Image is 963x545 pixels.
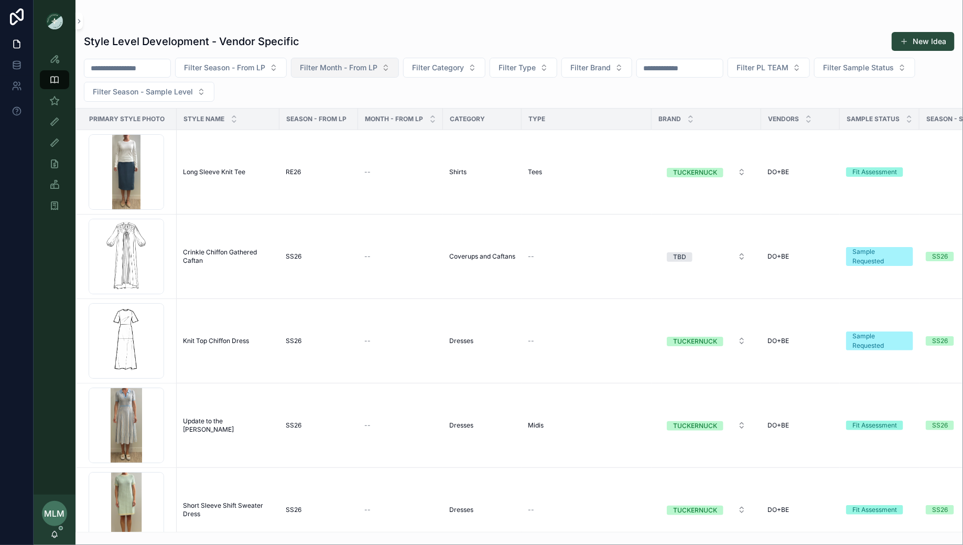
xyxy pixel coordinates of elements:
a: Crinkle Chiffon Gathered Caftan [183,248,273,265]
a: SS26 [286,337,352,345]
img: App logo [46,13,63,29]
span: Dresses [449,506,473,514]
span: SS26 [286,421,301,430]
span: -- [528,337,534,345]
div: SS26 [932,421,948,430]
a: RE26 [286,168,352,176]
a: Dresses [449,421,515,430]
a: -- [528,252,645,261]
div: SS26 [932,505,948,515]
a: Long Sleeve Knit Tee [183,168,273,176]
a: Select Button [658,162,755,182]
button: Select Button [658,416,754,435]
a: -- [364,252,437,261]
a: Dresses [449,506,515,514]
a: Fit Assessment [846,505,913,515]
a: Select Button [658,415,755,435]
a: Knit Top Chiffon Dress [183,337,273,345]
span: SS26 [286,506,301,514]
span: Type [528,115,545,123]
span: Filter Type [499,62,536,73]
a: Sample Requested [846,247,913,266]
div: TUCKERNUCK [673,337,717,346]
a: SS26 [286,421,352,430]
button: Select Button [403,58,485,78]
div: TUCKERNUCK [673,506,717,515]
span: DO+BE [767,506,789,514]
span: Filter Season - Sample Level [93,87,193,97]
span: Dresses [449,421,473,430]
a: Dresses [449,337,515,345]
a: Tees [528,168,645,176]
span: DO+BE [767,168,789,176]
div: Sample Requested [852,332,907,350]
a: Fit Assessment [846,167,913,177]
span: SS26 [286,337,301,345]
div: TUCKERNUCK [673,421,717,431]
span: RE26 [286,168,301,176]
a: SS26 [286,506,352,514]
span: Filter Season - From LP [184,62,265,73]
a: Update to the [PERSON_NAME] [183,417,273,434]
span: -- [528,506,534,514]
a: Coverups and Caftans [449,252,515,261]
span: DO+BE [767,252,789,261]
button: Select Button [490,58,557,78]
button: Select Button [728,58,810,78]
a: -- [364,421,437,430]
div: TBD [673,252,686,262]
h1: Style Level Development - Vendor Specific [84,34,299,49]
a: -- [528,337,645,345]
div: scrollable content [34,42,75,229]
a: Short Sleeve Shift Sweater Dress [183,501,273,518]
span: Tees [528,168,542,176]
span: Month - From LP [365,115,423,123]
span: -- [364,252,371,261]
span: Style Name [183,115,224,123]
span: SS26 [286,252,301,261]
a: -- [364,337,437,345]
div: SS26 [932,252,948,261]
span: Season - From LP [286,115,347,123]
span: Category [450,115,485,123]
span: Shirts [449,168,467,176]
div: TUCKERNUCK [673,168,717,177]
span: Filter Month - From LP [300,62,377,73]
button: Select Button [175,58,287,78]
span: Long Sleeve Knit Tee [183,168,245,176]
a: DO+BE [767,337,834,345]
button: Select Button [291,58,399,78]
button: Select Button [814,58,915,78]
button: New Idea [892,32,955,51]
a: Select Button [658,500,755,520]
span: Filter Category [412,62,464,73]
span: Sample Status [847,115,900,123]
span: Primary Style Photo [89,115,165,123]
a: SS26 [286,252,352,261]
span: Filter Brand [570,62,611,73]
span: Filter PL TEAM [737,62,788,73]
span: Brand [658,115,681,123]
span: -- [528,252,534,261]
button: Select Button [658,247,754,266]
span: DO+BE [767,337,789,345]
span: -- [364,337,371,345]
span: Knit Top Chiffon Dress [183,337,249,345]
a: DO+BE [767,506,834,514]
button: Select Button [658,332,754,350]
a: Sample Requested [846,332,913,350]
a: -- [528,506,645,514]
span: -- [364,506,371,514]
button: Select Button [658,500,754,519]
a: Select Button [658,331,755,351]
a: DO+BE [767,421,834,430]
span: -- [364,168,371,176]
span: Midis [528,421,544,430]
div: Sample Requested [852,247,907,266]
span: -- [364,421,371,430]
button: Select Button [658,163,754,181]
a: -- [364,506,437,514]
